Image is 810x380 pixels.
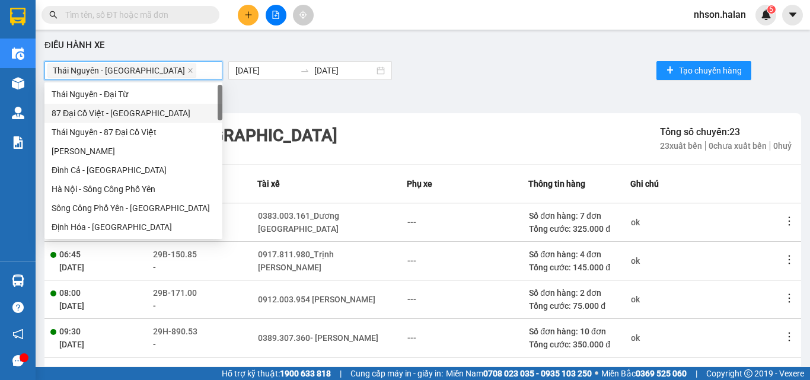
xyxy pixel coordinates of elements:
span: 10:30 [59,365,81,375]
div: Tổng cước: 75.000 đ [529,299,630,312]
div: --- [407,216,416,229]
div: Số đơn hàng: 10 đơn [529,325,630,338]
span: caret-down [787,9,798,20]
button: aim [293,5,314,25]
div: Thái Nguyên - Đại Từ [52,88,215,101]
img: warehouse-icon [12,274,24,287]
img: logo-vxr [10,8,25,25]
div: [PERSON_NAME] [52,145,215,158]
div: Thái Nguyên - 87 Đại Cồ Việt [52,126,215,139]
span: Phụ xe [407,177,432,190]
span: [DATE] [59,340,84,349]
span: swap-right [300,66,310,75]
span: Tài xế [257,177,280,190]
input: Tìm tên, số ĐT hoặc mã đơn [65,8,205,21]
span: Miền Bắc [601,367,687,380]
div: --- [407,254,416,267]
span: more [783,331,795,343]
span: 09:30 [59,327,81,336]
div: --- [407,331,416,344]
span: [DATE] [59,301,84,311]
span: Ghi chú [630,177,659,190]
span: [DATE] [59,263,84,272]
span: Hỗ trợ kỹ thuật: [222,367,331,380]
div: Số đơn hàng: 7 đơn [529,209,630,222]
div: Sông Công Phổ Yên - Hà Nội [44,199,222,218]
span: nhson.halan [684,7,755,22]
span: Thông tin hàng [528,177,585,190]
div: Hà Nội - Sông Công Phổ Yên [52,183,215,196]
div: Đình Cả - Thái Nguyên [44,161,222,180]
span: message [12,355,24,366]
div: Sông Công Phổ Yên - [GEOGRAPHIC_DATA] [52,202,215,215]
span: copyright [744,369,752,378]
div: Định Hóa - Thái Nguyên [44,218,222,237]
div: Hà Nội - Sông Công Phổ Yên [44,180,222,199]
div: ok [631,331,640,344]
button: caret-down [782,5,803,25]
div: Tổng cước: 350.000 đ [529,338,630,351]
input: Ngày bắt đầu [235,64,295,77]
img: warehouse-icon [12,107,24,119]
span: | [340,367,342,380]
img: warehouse-icon [12,47,24,60]
img: solution-icon [12,136,24,149]
span: plus [244,11,253,19]
div: 0912.003.954 [PERSON_NAME] [258,293,375,306]
span: question-circle [12,302,24,313]
span: file-add [272,11,280,19]
img: icon-new-feature [761,9,771,20]
div: Điều hành xe [44,39,801,53]
div: Số đơn hàng: 0 đơn [529,363,630,376]
div: Số đơn hàng: 4 đơn [529,248,630,261]
sup: 5 [767,5,776,14]
span: to [300,66,310,75]
span: more [783,215,795,227]
span: 0 huỷ [770,141,792,151]
span: 08:00 [59,288,81,298]
div: Thái Nguyên - 87 Đại Cồ Việt [44,123,222,142]
span: notification [12,328,24,340]
button: plus [238,5,259,25]
span: Tạo chuyến hàng [679,64,742,77]
div: Thái Nguyên - Đại Từ [44,85,222,104]
button: plusTạo chuyến hàng [656,61,751,80]
span: Cung cấp máy in - giấy in: [350,367,443,380]
span: 0 chưa xuất bến [706,141,770,151]
span: plus [666,66,674,75]
span: search [49,11,58,19]
span: Miền Nam [446,367,592,380]
span: 06:45 [59,250,81,259]
span: 23 xuất bến [660,141,706,151]
div: Số đơn hàng: 2 đơn [529,286,630,299]
div: Tổng số chuyến: 23 [660,124,792,139]
div: Định Hóa - [GEOGRAPHIC_DATA] [52,221,215,234]
span: 5 [769,5,773,14]
span: Thái Nguyên - [GEOGRAPHIC_DATA] [53,64,185,77]
div: ok [631,293,640,306]
input: Ngày kết thúc [314,64,374,77]
span: ⚪️ [595,371,598,376]
span: | [696,367,697,380]
div: --- [407,293,416,306]
strong: 0708 023 035 - 0935 103 250 [483,369,592,378]
div: 87 Đại Cồ Việt - Thái Nguyên [44,104,222,123]
strong: 1900 633 818 [280,369,331,378]
div: Tổng cước: 145.000 đ [529,261,630,274]
div: ok [631,254,640,267]
button: file-add [266,5,286,25]
strong: 0369 525 060 [636,369,687,378]
span: close [187,68,193,75]
div: 87 Đại Cồ Việt - [GEOGRAPHIC_DATA] [52,107,215,120]
span: more [783,292,795,304]
div: Thái Nguyên - Đình Cả [44,142,222,161]
div: 0917.811.980_Trịnh [PERSON_NAME] [258,248,396,274]
span: Thái Nguyên - Bắc Kạn [47,63,196,78]
div: 0383.003.161_Dương [GEOGRAPHIC_DATA] [258,209,396,235]
img: warehouse-icon [12,77,24,90]
div: Đình Cả - [GEOGRAPHIC_DATA] [52,164,215,177]
div: Tổng cước: 325.000 đ [529,222,630,235]
div: 0389.307.360- [PERSON_NAME] [258,331,378,344]
span: aim [299,11,307,19]
div: ok [631,216,640,229]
